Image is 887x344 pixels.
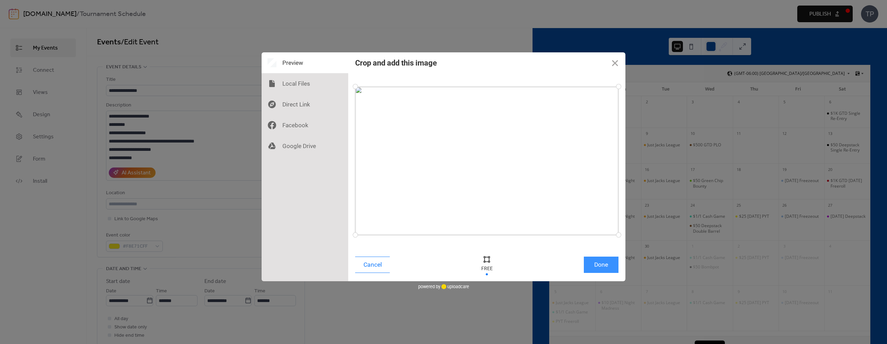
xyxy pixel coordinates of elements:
a: uploadcare [440,284,469,289]
div: powered by [418,281,469,292]
button: Cancel [355,257,390,273]
div: Google Drive [262,136,348,156]
button: Done [584,257,618,273]
button: Close [605,52,625,73]
div: Preview [262,52,348,73]
div: Facebook [262,115,348,136]
div: Crop and add this image [355,59,437,67]
div: Direct Link [262,94,348,115]
div: Local Files [262,73,348,94]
